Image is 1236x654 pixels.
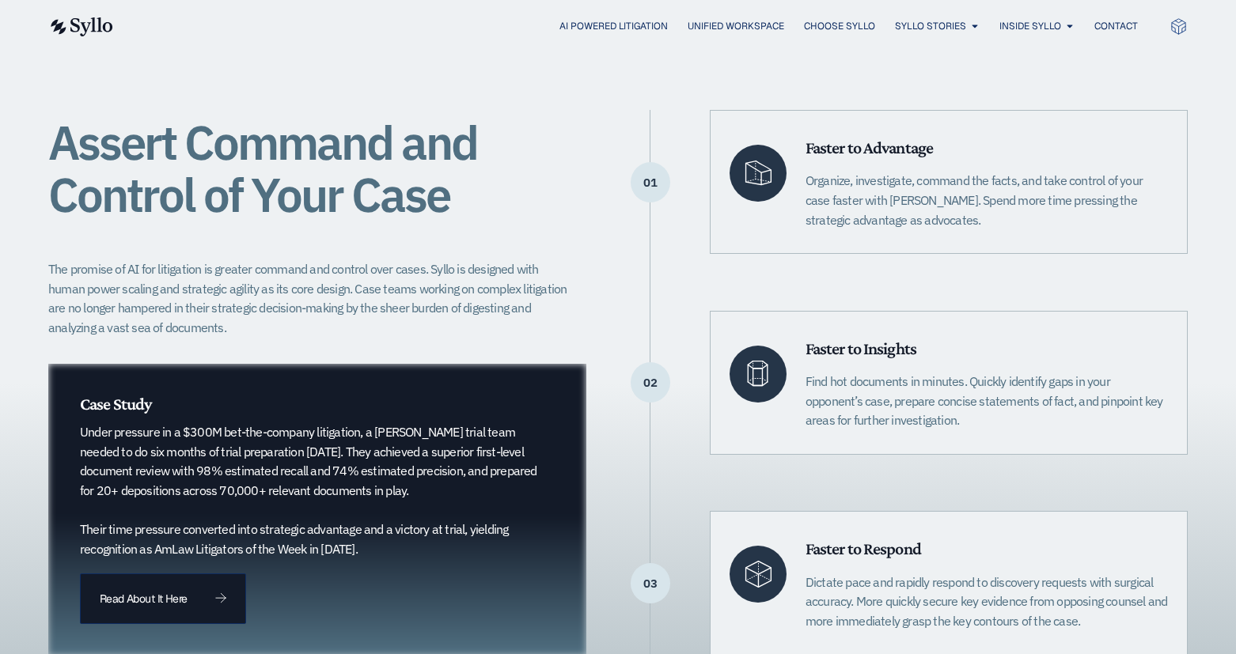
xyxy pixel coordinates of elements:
p: Organize, investigate, command the facts, and take control of your case faster with [PERSON_NAME]... [806,171,1168,229]
span: Case Study [80,394,151,414]
div: Menu Toggle [145,19,1138,34]
a: Inside Syllo [999,19,1061,33]
p: The promise of AI for litigation is greater command and control over cases. Syllo is designed wit... [48,259,577,338]
a: AI Powered Litigation [559,19,668,33]
p: 01 [631,182,670,183]
a: Contact [1094,19,1138,33]
a: Unified Workspace [688,19,784,33]
a: Choose Syllo [804,19,875,33]
span: Assert Command and Control of Your Case [48,111,477,225]
span: Faster to Respond [806,539,921,558]
span: Faster to Insights [806,338,916,358]
img: syllo [48,17,113,36]
p: Under pressure in a $300M bet-the-company litigation, a [PERSON_NAME] trial team needed to do six... [80,422,538,558]
p: Find hot documents in minutes. Quickly identify gaps in your opponent’s case, prepare concise sta... [806,372,1168,430]
nav: Menu [145,19,1138,34]
a: Syllo Stories [895,19,966,33]
span: Read About It Here [100,593,187,604]
a: Read About It Here [80,573,246,624]
p: 02 [631,382,670,384]
p: 03 [631,583,670,584]
span: Faster to Advantage [806,138,933,157]
p: Dictate pace and rapidly respond to discovery requests with surgical accuracy. More quickly secur... [806,573,1168,631]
